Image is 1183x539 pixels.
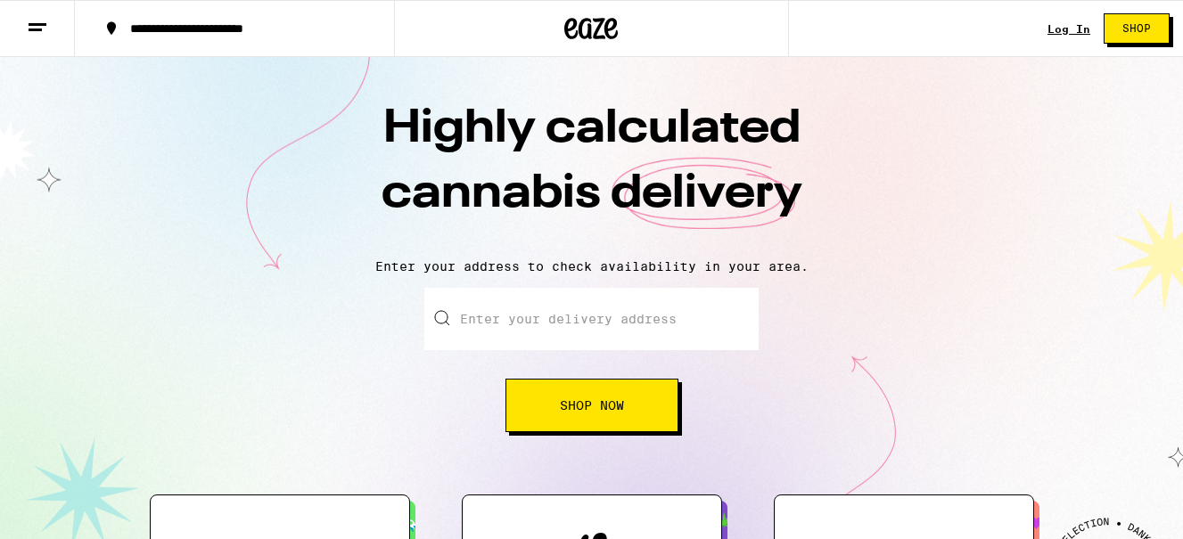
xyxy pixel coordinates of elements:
[18,259,1165,274] p: Enter your address to check availability in your area.
[1104,13,1170,44] button: Shop
[280,97,904,245] h1: Highly calculated cannabis delivery
[1047,23,1090,35] a: Log In
[1090,13,1183,44] a: Shop
[505,379,678,432] button: Shop Now
[424,288,759,350] input: Enter your delivery address
[1122,23,1151,34] span: Shop
[560,399,624,412] span: Shop Now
